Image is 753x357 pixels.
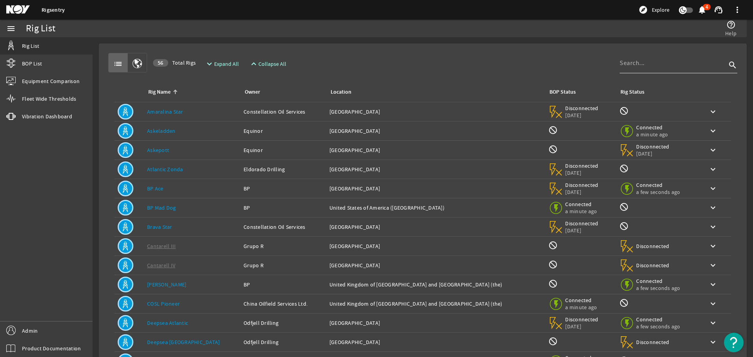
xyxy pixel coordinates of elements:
div: Owner [245,88,260,96]
mat-icon: BOP Monitoring not available for this rig [548,125,558,135]
button: Open Resource Center [724,333,744,352]
span: a minute ago [565,208,598,215]
a: Brava Star [147,223,172,230]
mat-icon: Rig Monitoring not available for this rig [619,164,629,173]
a: Deepsea Atlantic [147,319,188,326]
mat-icon: notifications [697,5,707,14]
div: Constellation Oil Services [244,223,323,231]
span: [DATE] [565,323,598,330]
button: Explore [635,4,673,16]
a: Amaralina Star [147,108,183,115]
span: Admin [22,327,38,335]
div: [GEOGRAPHIC_DATA] [329,338,542,346]
mat-icon: keyboard_arrow_down [708,241,718,251]
span: Connected [565,201,598,208]
a: Atlantic Zonda [147,166,183,173]
div: BOP Status [549,88,576,96]
mat-icon: BOP Monitoring not available for this rig [548,279,558,288]
button: Collapse All [246,57,289,71]
span: Disconnected [636,143,669,150]
span: Disconnected [636,262,669,269]
a: COSL Pioneer [147,300,180,307]
span: Disconnected [565,220,598,227]
div: Rig List [26,25,55,33]
span: a minute ago [636,131,669,138]
mat-icon: menu [6,24,16,33]
input: Search... [620,58,726,68]
span: Connected [636,124,669,131]
a: [PERSON_NAME] [147,281,186,288]
div: 56 [153,59,168,67]
a: BP Mad Dog [147,204,176,211]
div: BP [244,204,323,212]
span: Connected [636,181,680,188]
div: [GEOGRAPHIC_DATA] [329,223,542,231]
span: Equipment Comparison [22,77,80,85]
div: [GEOGRAPHIC_DATA] [329,165,542,173]
span: Disconnected [565,316,598,323]
div: [GEOGRAPHIC_DATA] [329,185,542,192]
div: [GEOGRAPHIC_DATA] [329,319,542,327]
div: United Kingdom of [GEOGRAPHIC_DATA] and [GEOGRAPHIC_DATA] (the) [329,281,542,288]
div: Owner [244,88,320,96]
div: Location [329,88,539,96]
div: Grupo R [244,261,323,269]
mat-icon: explore [638,5,648,14]
mat-icon: Rig Monitoring not available for this rig [619,298,629,308]
div: Rig Name [147,88,234,96]
mat-icon: Rig Monitoring not available for this rig [619,202,629,212]
span: Connected [636,277,680,285]
mat-icon: BOP Monitoring not available for this rig [548,145,558,154]
mat-icon: keyboard_arrow_down [708,299,718,308]
mat-icon: Rig Monitoring not available for this rig [619,221,629,231]
span: [DATE] [565,112,598,119]
div: [GEOGRAPHIC_DATA] [329,146,542,154]
div: BP [244,185,323,192]
mat-icon: list [113,59,123,69]
a: Deepsea [GEOGRAPHIC_DATA] [147,339,220,346]
mat-icon: keyboard_arrow_down [708,203,718,212]
div: Equinor [244,127,323,135]
mat-icon: BOP Monitoring not available for this rig [548,260,558,269]
span: BOP List [22,60,42,67]
span: Connected [636,316,680,323]
mat-icon: expand_more [205,59,211,69]
mat-icon: keyboard_arrow_down [708,184,718,193]
span: Disconnected [636,243,669,250]
span: Vibration Dashboard [22,112,72,120]
div: Location [331,88,351,96]
a: Askeladden [147,127,176,134]
span: Connected [565,297,598,304]
mat-icon: keyboard_arrow_down [708,222,718,232]
a: BP Ace [147,185,164,192]
mat-icon: expand_less [249,59,255,69]
a: Askepott [147,147,169,154]
span: [DATE] [565,227,598,234]
div: Equinor [244,146,323,154]
span: [DATE] [565,169,598,176]
div: Odfjell Drilling [244,319,323,327]
mat-icon: keyboard_arrow_down [708,318,718,328]
div: United States of America ([GEOGRAPHIC_DATA]) [329,204,542,212]
div: BP [244,281,323,288]
mat-icon: BOP Monitoring not available for this rig [548,337,558,346]
span: a minute ago [565,304,598,311]
mat-icon: help_outline [726,20,736,29]
mat-icon: support_agent [714,5,723,14]
div: Eldorado Drilling [244,165,323,173]
mat-icon: keyboard_arrow_down [708,107,718,116]
div: Grupo R [244,242,323,250]
mat-icon: keyboard_arrow_down [708,261,718,270]
div: [GEOGRAPHIC_DATA] [329,242,542,250]
mat-icon: keyboard_arrow_down [708,280,718,289]
span: Disconnected [565,105,598,112]
span: Disconnected [636,339,669,346]
a: Cantarell III [147,243,176,250]
div: [GEOGRAPHIC_DATA] [329,127,542,135]
mat-icon: keyboard_arrow_down [708,337,718,347]
a: Cantarell IV [147,262,175,269]
mat-icon: keyboard_arrow_down [708,145,718,155]
div: Rig Name [148,88,171,96]
div: China Oilfield Services Ltd. [244,300,323,308]
span: [DATE] [565,188,598,196]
